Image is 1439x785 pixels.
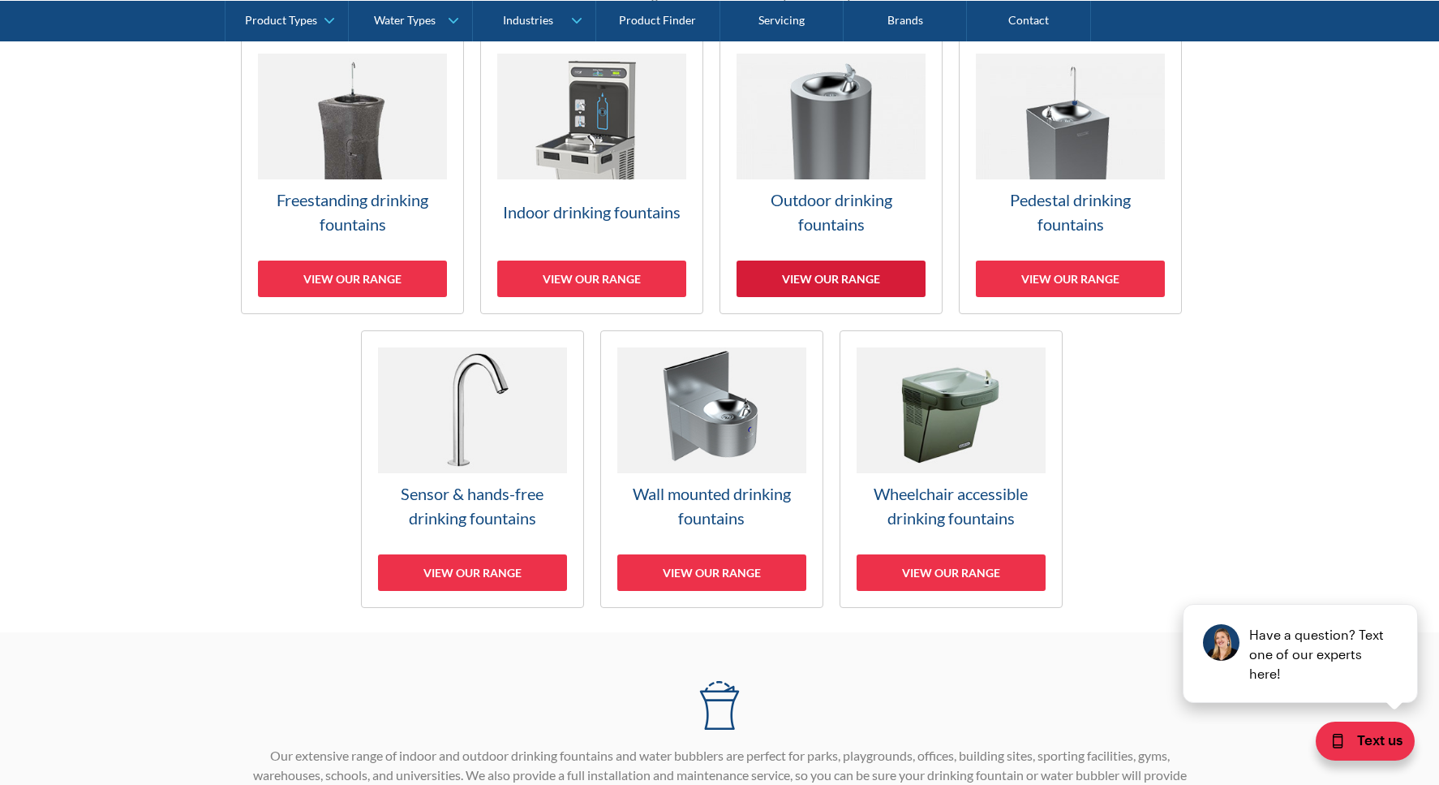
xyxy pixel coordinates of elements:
iframe: podium webchat widget prompt [1163,529,1439,724]
div: View our range [258,261,447,297]
a: Wall mounted drinking fountainsView our range [600,330,823,608]
a: Sensor & hands-free drinking fountainsView our range [361,330,584,608]
div: View our range [857,554,1046,591]
div: View our range [617,554,806,591]
h3: Sensor & hands-free drinking fountains [378,481,567,530]
h3: Indoor drinking fountains [497,200,686,224]
div: View our range [976,261,1165,297]
div: Water Types [374,13,436,27]
h3: Wall mounted drinking fountains [617,481,806,530]
h3: Pedestal drinking fountains [976,188,1165,236]
a: Freestanding drinking fountainsView our range [241,37,464,314]
div: Product Types [245,13,317,27]
h3: Outdoor drinking fountains [737,188,926,236]
a: Wheelchair accessible drinking fountainsView our range [840,330,1063,608]
a: Outdoor drinking fountainsView our range [719,37,943,314]
div: View our range [737,261,926,297]
iframe: podium webchat widget bubble [1277,704,1439,785]
a: Pedestal drinking fountainsView our range [959,37,1182,314]
div: Industries [503,13,553,27]
h3: Freestanding drinking fountains [258,188,447,236]
div: View our range [497,261,686,297]
div: View our range [378,554,567,591]
h3: Wheelchair accessible drinking fountains [857,481,1046,530]
a: Indoor drinking fountainsView our range [480,37,703,314]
